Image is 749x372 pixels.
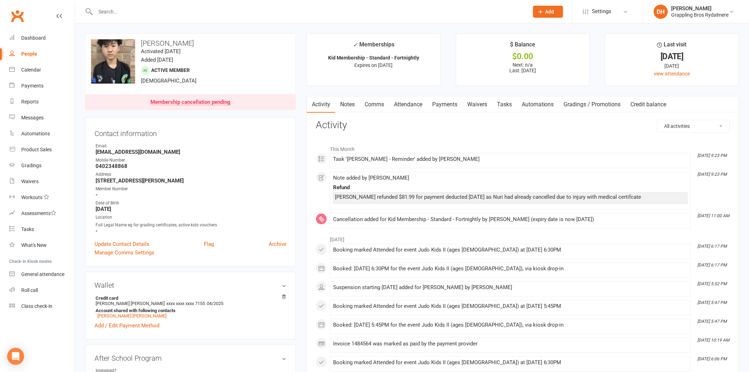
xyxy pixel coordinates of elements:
a: view attendance [654,71,690,77]
div: Waivers [21,179,39,184]
a: Waivers [9,174,75,190]
span: [DEMOGRAPHIC_DATA] [141,78,196,84]
span: xxxx xxxx xxxx 7155 [166,301,205,306]
span: Expires on [DATE] [354,62,393,68]
div: Product Sales [21,147,52,152]
h3: Wallet [95,281,286,289]
div: Location [96,214,286,221]
div: Booked: [DATE] 6:30PM for the event Judo Kids II (ages [DEMOGRAPHIC_DATA]), via kiosk drop-in [333,266,688,272]
i: [DATE] 9:23 PM [698,172,727,177]
a: Activity [307,96,335,113]
div: Booking marked Attended for event Judo Kids II (ages [DEMOGRAPHIC_DATA]) at [DATE] 6:30PM [333,247,688,253]
div: Class check-in [21,303,52,309]
a: Automations [9,126,75,142]
div: Grappling Bros Rydalmere [671,12,729,18]
h3: After School Program [95,354,286,362]
i: [DATE] 11:00 AM [698,213,730,218]
a: Archive [269,240,286,248]
span: 04/2025 [207,301,223,306]
div: Reports [21,99,39,105]
div: People [21,51,37,57]
span: Active member [151,67,190,73]
div: Open Intercom Messenger [7,348,24,365]
strong: 0402348868 [96,163,286,169]
div: Membership cancellation pending [150,100,230,105]
div: $0.00 [463,53,583,60]
div: Booking marked Attended for event Judo Kids II (ages [DEMOGRAPHIC_DATA]) at [DATE] 6:30PM [333,360,688,366]
div: Address [96,171,286,178]
div: Payments [21,83,44,89]
a: Manage Comms Settings [95,248,154,257]
i: [DATE] 5:47 PM [698,319,727,324]
time: Activated [DATE] [141,48,181,55]
li: [PERSON_NAME] [PERSON_NAME] [95,294,286,320]
strong: Account shared with following contacts [96,308,283,313]
div: Memberships [353,40,394,53]
strong: [EMAIL_ADDRESS][DOMAIN_NAME] [96,149,286,155]
span: Settings [592,4,612,19]
input: Search... [93,7,524,17]
i: [DATE] 6:17 PM [698,244,727,249]
a: Assessments [9,205,75,221]
a: Gradings / Promotions [559,96,626,113]
div: [DATE] [612,62,732,70]
div: Assessments [21,210,56,216]
p: Next: n/a Last: [DATE] [463,62,583,73]
strong: Kid Membership - Standard - Fortnightly [328,55,419,61]
i: [DATE] 6:17 PM [698,263,727,267]
div: Automations [21,131,50,136]
div: Calendar [21,67,41,73]
div: Last visit [657,40,687,53]
a: General attendance kiosk mode [9,266,75,282]
h3: [PERSON_NAME] [91,39,290,47]
div: Messages [21,115,44,120]
div: Mobile Number [96,157,286,164]
div: Member Number [96,186,286,192]
div: $ Balance [510,40,535,53]
strong: [STREET_ADDRESS][PERSON_NAME] [96,177,286,184]
a: Attendance [389,96,427,113]
a: Waivers [462,96,492,113]
div: Tasks [21,226,34,232]
strong: [DATE] [96,206,286,212]
a: [PERSON_NAME] [PERSON_NAME] [97,313,166,319]
a: Credit balance [626,96,671,113]
div: Invoice 1484564 was marked as paid by the payment provider [333,341,688,347]
i: ✓ [353,41,358,48]
a: Roll call [9,282,75,298]
div: Dashboard [21,35,46,41]
a: Payments [427,96,462,113]
a: What's New [9,237,75,253]
div: Roll call [21,287,38,293]
i: [DATE] 6:06 PM [698,356,727,361]
div: Booking marked Attended for event Judo Kids II (ages [DEMOGRAPHIC_DATA]) at [DATE] 5:45PM [333,303,688,309]
a: Flag [204,240,214,248]
div: [PERSON_NAME] refunded $81.99 for payment deducted [DATE] as Nuri had already cancelled due to in... [335,194,686,200]
time: Added [DATE] [141,57,173,63]
div: Suspension starting [DATE] added for [PERSON_NAME] by [PERSON_NAME] [333,284,688,291]
strong: - [96,228,286,234]
button: Add [533,6,563,18]
div: General attendance [21,271,64,277]
a: Dashboard [9,30,75,46]
div: DH [654,5,668,19]
a: Workouts [9,190,75,205]
a: Product Sales [9,142,75,158]
i: [DATE] 9:23 PM [698,153,727,158]
div: [DATE] [612,53,732,60]
i: [DATE] 5:52 PM [698,281,727,286]
a: Automations [517,96,559,113]
span: Add [545,9,554,15]
div: [PERSON_NAME] [671,5,729,12]
div: Note added by [PERSON_NAME] [333,175,688,181]
div: Booked: [DATE] 5:45PM for the event Judo Kids II (ages [DEMOGRAPHIC_DATA]), via kiosk drop-in [333,322,688,328]
div: Task '[PERSON_NAME] - Reminder' added by [PERSON_NAME] [333,156,688,162]
strong: Credit card [96,295,283,301]
div: Refund [333,185,688,191]
div: What's New [21,242,47,248]
div: Full Legal Name eg for grading certificates, active kids vouchers [96,222,286,229]
img: image1729670129.png [91,39,135,84]
a: Add / Edit Payment Method [95,321,159,330]
a: Class kiosk mode [9,298,75,314]
h3: Activity [316,120,730,131]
